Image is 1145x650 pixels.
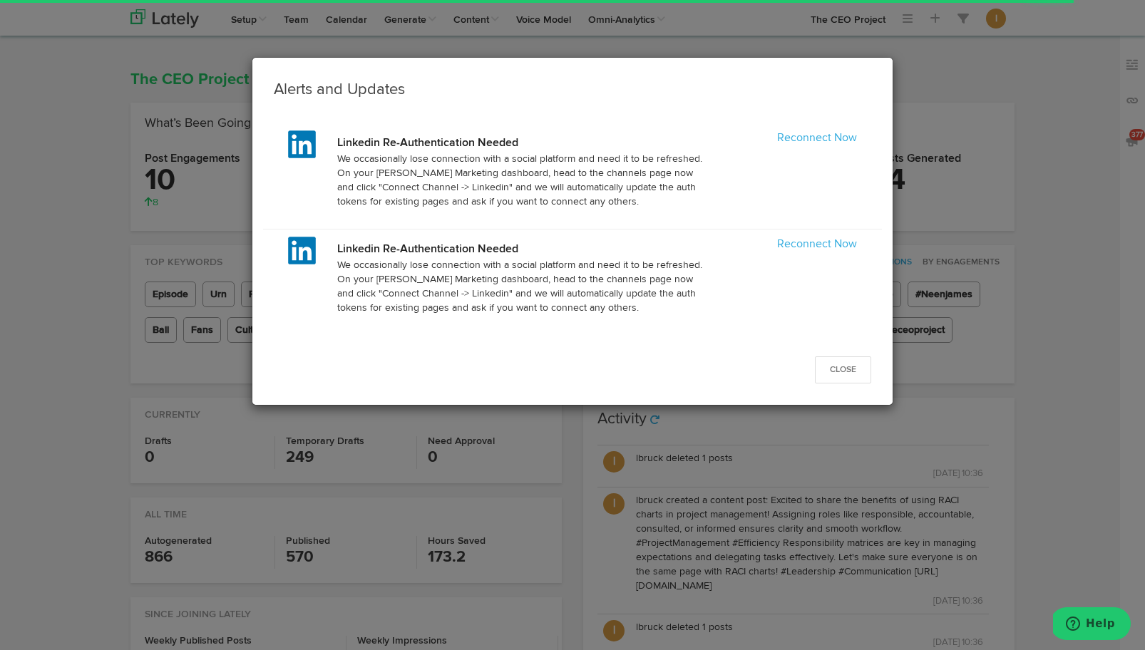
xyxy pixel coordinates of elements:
[1053,607,1131,643] iframe: Opens a widget where you can find more information
[288,130,316,158] img: linkedin.svg
[274,79,871,101] h3: Alerts and Updates
[777,239,857,250] a: Reconnect Now
[777,133,857,144] a: Reconnect Now
[815,356,871,383] button: Close
[288,237,316,264] img: linkedin.svg
[337,152,709,209] p: We occasionally lose connection with a social platform and need it to be refreshed. On your [PERS...
[337,258,709,315] p: We occasionally lose connection with a social platform and need it to be refreshed. On your [PERS...
[337,244,709,255] h4: Linkedin Re-Authentication Needed
[337,138,709,149] h4: Linkedin Re-Authentication Needed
